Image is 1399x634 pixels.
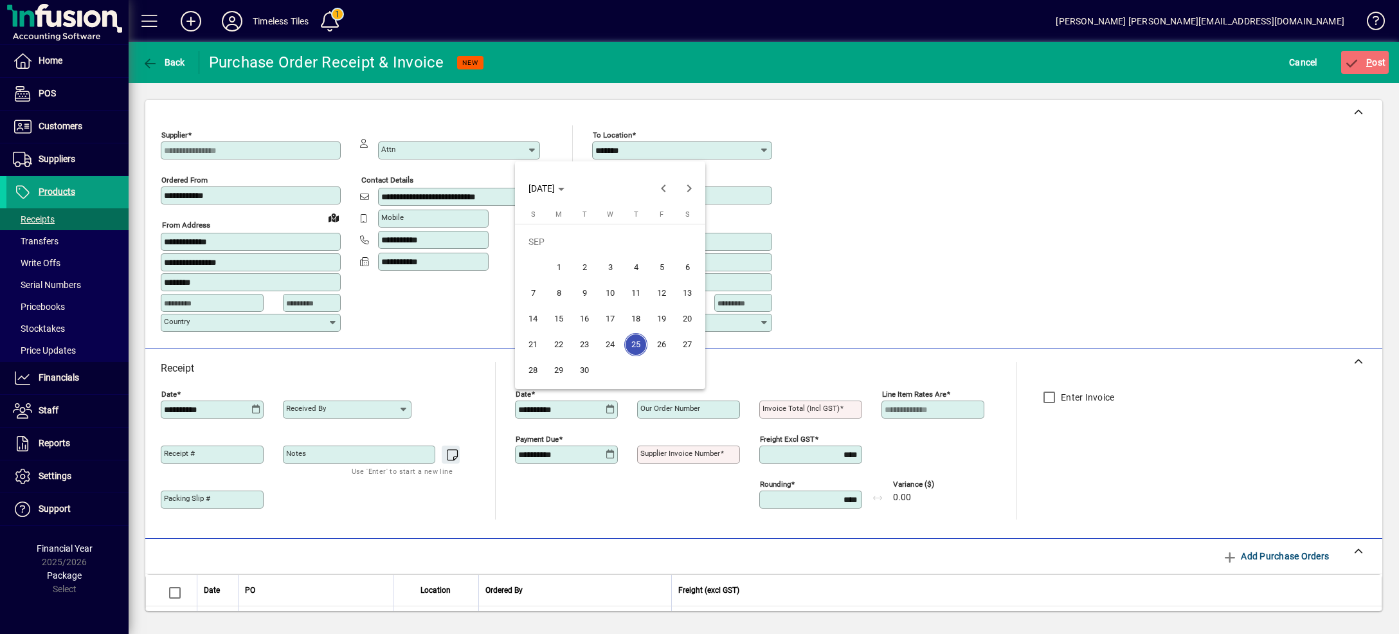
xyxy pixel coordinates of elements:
button: Wed Sep 03 2025 [597,255,623,280]
span: S [685,210,690,219]
button: Sat Sep 13 2025 [674,280,700,306]
span: 3 [599,256,622,279]
span: F [660,210,663,219]
span: 5 [650,256,673,279]
span: 10 [599,282,622,305]
span: 13 [676,282,699,305]
span: 19 [650,307,673,331]
span: 24 [599,333,622,356]
button: Next month [676,176,702,201]
span: 6 [676,256,699,279]
span: 15 [547,307,570,331]
button: Sat Sep 20 2025 [674,306,700,332]
span: 20 [676,307,699,331]
button: Thu Sep 11 2025 [623,280,649,306]
span: 1 [547,256,570,279]
span: 4 [624,256,647,279]
button: Mon Sep 15 2025 [546,306,572,332]
button: Choose month and year [523,177,570,200]
button: Sat Sep 27 2025 [674,332,700,358]
button: Fri Sep 12 2025 [649,280,674,306]
span: 22 [547,333,570,356]
span: 25 [624,333,647,356]
button: Tue Sep 09 2025 [572,280,597,306]
button: Thu Sep 04 2025 [623,255,649,280]
button: Sat Sep 06 2025 [674,255,700,280]
button: Sun Sep 28 2025 [520,358,546,383]
span: 27 [676,333,699,356]
button: Sun Sep 14 2025 [520,306,546,332]
button: Tue Sep 16 2025 [572,306,597,332]
button: Thu Sep 18 2025 [623,306,649,332]
button: Thu Sep 25 2025 [623,332,649,358]
span: W [607,210,613,219]
span: S [531,210,536,219]
button: Mon Sep 08 2025 [546,280,572,306]
span: 21 [521,333,545,356]
button: Wed Sep 24 2025 [597,332,623,358]
span: 26 [650,333,673,356]
button: Mon Sep 01 2025 [546,255,572,280]
span: 29 [547,359,570,382]
button: Tue Sep 30 2025 [572,358,597,383]
button: Fri Sep 19 2025 [649,306,674,332]
button: Previous month [651,176,676,201]
button: Fri Sep 26 2025 [649,332,674,358]
span: 2 [573,256,596,279]
span: 28 [521,359,545,382]
button: Tue Sep 02 2025 [572,255,597,280]
td: SEP [520,229,700,255]
button: Mon Sep 29 2025 [546,358,572,383]
button: Tue Sep 23 2025 [572,332,597,358]
button: Sun Sep 07 2025 [520,280,546,306]
span: T [582,210,587,219]
span: 18 [624,307,647,331]
button: Wed Sep 17 2025 [597,306,623,332]
span: 14 [521,307,545,331]
span: 7 [521,282,545,305]
span: T [634,210,638,219]
button: Sun Sep 21 2025 [520,332,546,358]
button: Fri Sep 05 2025 [649,255,674,280]
button: Wed Sep 10 2025 [597,280,623,306]
span: 9 [573,282,596,305]
span: 8 [547,282,570,305]
span: 17 [599,307,622,331]
span: [DATE] [528,183,555,194]
span: 23 [573,333,596,356]
span: 30 [573,359,596,382]
span: 16 [573,307,596,331]
button: Mon Sep 22 2025 [546,332,572,358]
span: M [555,210,562,219]
span: 12 [650,282,673,305]
span: 11 [624,282,647,305]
